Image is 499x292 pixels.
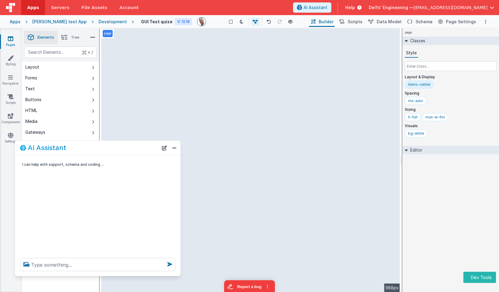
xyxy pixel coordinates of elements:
h2: Editor [408,146,422,154]
h4: GUI Test quize [141,19,172,24]
input: Enter Class... [405,61,497,71]
p: Sizing [405,107,497,112]
p: Visuals [405,124,497,128]
button: Forms [22,72,99,83]
button: Text [22,83,99,94]
div: Text [25,86,35,92]
button: Dev Tools [463,272,496,283]
div: max-w-6xl [425,115,445,120]
button: AI Assistant [293,2,331,13]
button: Close [170,143,178,152]
div: 988px [384,284,400,292]
span: Builder [319,19,333,25]
span: [EMAIL_ADDRESS][DOMAIN_NAME] [414,5,488,11]
button: Media [22,116,99,127]
button: HTML [22,105,99,116]
div: Gateways [25,129,45,135]
span: Page Settings [446,19,476,25]
p: Spacing [405,91,497,96]
span: + / [82,47,93,58]
div: h-full [408,115,417,120]
button: Schema [405,17,434,27]
div: bg-white [408,131,424,136]
div: items-center [408,82,430,87]
div: Apps [10,19,21,25]
button: Builder [309,17,335,27]
span: Help [345,5,355,11]
div: Media [25,118,37,124]
button: Components [22,138,99,149]
button: Data Model [366,17,403,27]
button: New Chat [160,143,169,152]
button: Buttons [22,94,99,105]
button: Layout [22,62,99,72]
span: Delfs' Engineering — [369,5,414,11]
h4: page [402,28,414,37]
div: Development [98,19,127,25]
span: Tree [71,35,79,40]
input: Search Elements... [24,47,97,58]
div: V: 12.19 [175,18,192,25]
div: mx-auto [408,98,423,103]
h2: AI Assistant [28,144,66,151]
button: Scripts [337,17,364,27]
span: Scripts [348,19,362,25]
p: I can help with support, schema and coding ... [22,161,158,168]
div: Forms [25,75,37,81]
span: Schema [416,19,433,25]
button: Gateways [22,127,99,138]
p: page [104,31,111,36]
span: Elements [37,35,54,40]
button: Options [482,18,489,25]
div: Buttons [25,97,41,103]
span: Servers [51,5,69,11]
img: 11ac31fe5dc3d0eff3fbbbf7b26fa6e1 [197,18,206,26]
button: Delfs' Engineering — [EMAIL_ADDRESS][DOMAIN_NAME] [369,5,494,11]
div: --> [101,28,400,292]
button: Page Settings [436,17,477,27]
h2: Classes [408,37,425,45]
div: Layout [25,64,39,70]
span: AI Assistant [304,5,327,11]
div: HTML [25,107,37,114]
p: Layout & Display [405,75,497,79]
span: File Assets [82,5,108,11]
button: Style [405,49,418,58]
span: Apps [27,5,39,11]
span: Data Model [377,19,401,25]
div: [PERSON_NAME] test App [32,19,87,25]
